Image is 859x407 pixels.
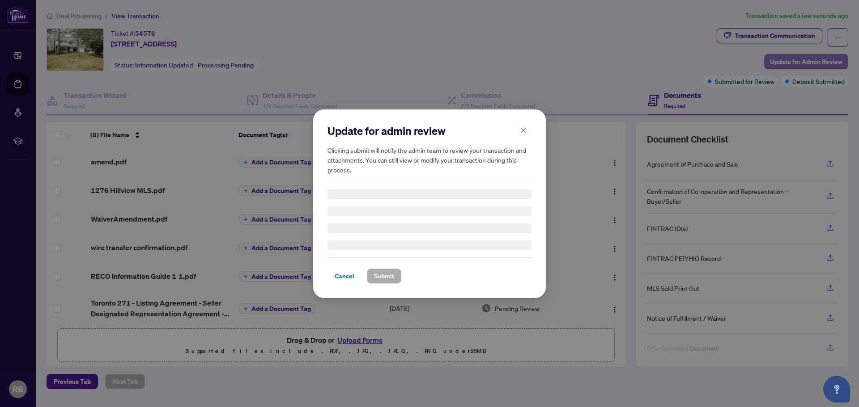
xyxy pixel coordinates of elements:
h5: Clicking submit will notify the admin team to review your transaction and attachments. You can st... [327,145,532,175]
span: Cancel [335,269,354,283]
button: Cancel [327,269,361,284]
h2: Update for admin review [327,124,532,138]
span: close [520,127,527,133]
button: Submit [367,269,401,284]
button: Open asap [823,376,850,403]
